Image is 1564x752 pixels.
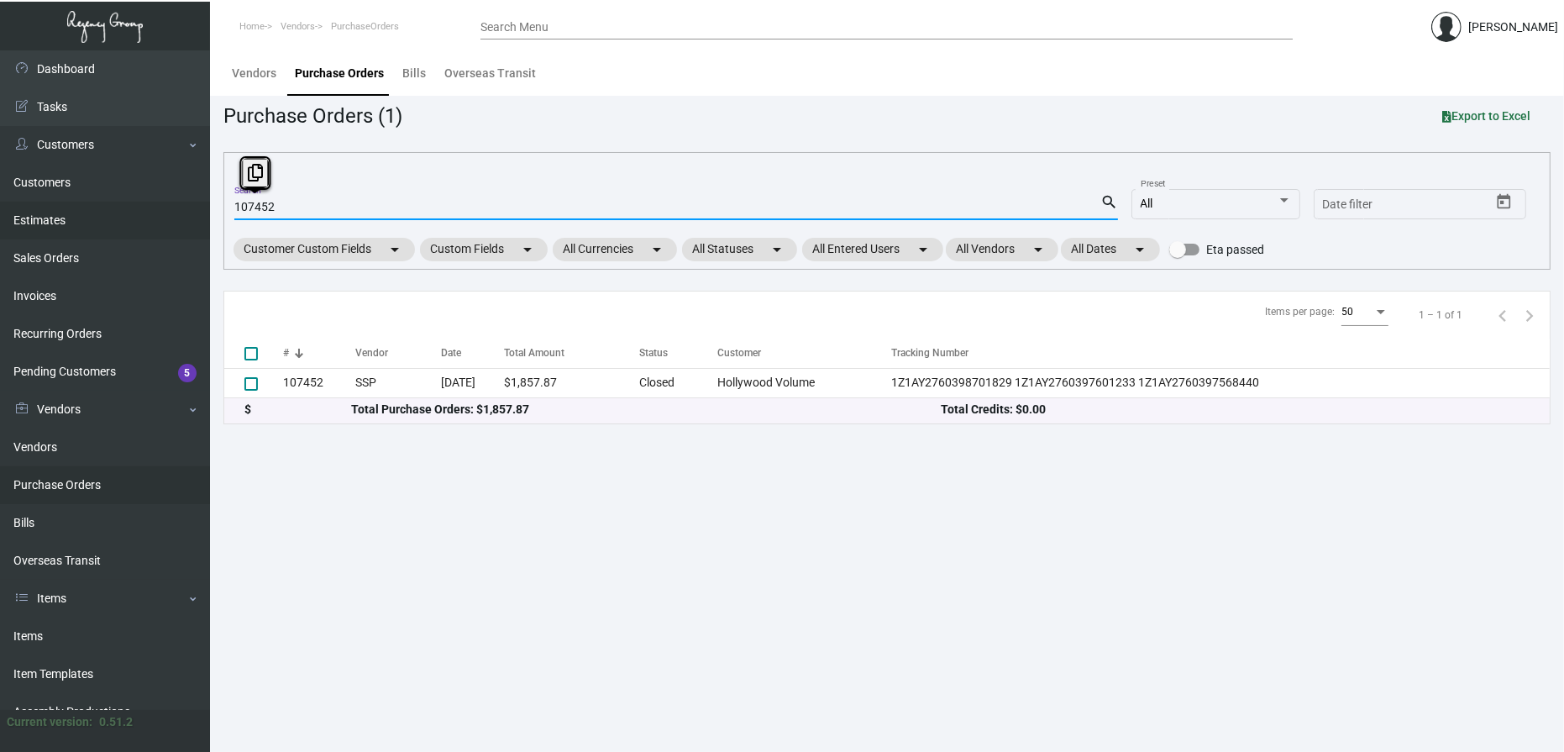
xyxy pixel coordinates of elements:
input: Start date [1323,198,1375,212]
img: admin@bootstrapmaster.com [1431,12,1462,42]
mat-chip: Custom Fields [420,238,548,261]
td: 107452 [283,368,355,397]
mat-icon: search [1100,192,1118,213]
mat-chip: All Currencies [553,238,677,261]
span: Export to Excel [1442,109,1530,123]
div: Purchase Orders (1) [223,101,402,131]
div: Total Purchase Orders: $1,857.87 [352,401,941,418]
div: 0.51.2 [99,713,133,731]
mat-icon: arrow_drop_down [517,239,538,260]
mat-chip: Customer Custom Fields [234,238,415,261]
div: Total Amount [504,345,564,360]
div: Bills [402,65,426,82]
span: Vendors [281,21,315,32]
div: Tracking Number [891,345,1550,360]
td: Hollywood Volume [717,368,892,397]
input: End date [1389,198,1470,212]
button: Export to Excel [1429,101,1544,131]
div: 1 – 1 of 1 [1419,308,1462,323]
div: Tracking Number [891,345,968,360]
div: Vendor [355,345,388,360]
mat-chip: All Dates [1061,238,1160,261]
div: Overseas Transit [444,65,536,82]
td: SSP [355,368,441,397]
button: Open calendar [1491,189,1518,216]
div: Customer [717,345,892,360]
td: 1Z1AY2760398701829 1Z1AY2760397601233 1Z1AY2760397568440 [891,368,1550,397]
div: Date [441,345,461,360]
mat-icon: arrow_drop_down [913,239,933,260]
div: Total Credits: $0.00 [941,401,1530,418]
div: Customer [717,345,761,360]
div: Date [441,345,504,360]
div: Status [639,345,717,360]
div: Vendors [232,65,276,82]
span: 50 [1341,306,1353,318]
td: Closed [639,368,717,397]
div: Status [639,345,668,360]
div: # [283,345,355,360]
div: [PERSON_NAME] [1468,18,1558,36]
div: # [283,345,289,360]
td: $1,857.87 [504,368,639,397]
span: All [1141,197,1153,210]
mat-icon: arrow_drop_down [767,239,787,260]
div: Items per page: [1265,304,1335,319]
mat-icon: arrow_drop_down [1028,239,1048,260]
mat-chip: All Vendors [946,238,1058,261]
span: PurchaseOrders [331,21,399,32]
div: $ [244,401,352,418]
mat-icon: arrow_drop_down [647,239,667,260]
i: Copy [248,164,263,181]
button: Previous page [1489,302,1516,329]
span: Home [239,21,265,32]
span: Eta passed [1206,239,1264,260]
div: Purchase Orders [295,65,384,82]
mat-select: Items per page: [1341,307,1388,318]
div: Current version: [7,713,92,731]
td: [DATE] [441,368,504,397]
div: Vendor [355,345,441,360]
mat-icon: arrow_drop_down [385,239,405,260]
button: Next page [1516,302,1543,329]
mat-icon: arrow_drop_down [1130,239,1150,260]
mat-chip: All Entered Users [802,238,943,261]
div: Total Amount [504,345,639,360]
mat-chip: All Statuses [682,238,797,261]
